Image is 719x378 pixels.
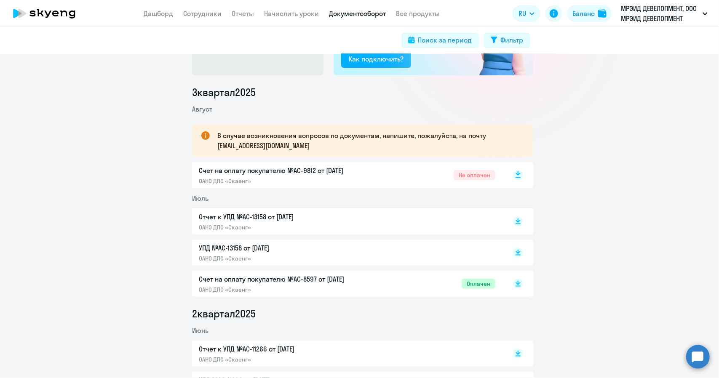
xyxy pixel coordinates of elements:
[144,9,174,18] a: Дашборд
[192,105,212,113] span: Август
[199,165,376,176] p: Счет на оплату покупателю №AC-9812 от [DATE]
[617,3,712,24] button: МРЭИД ДЕВЕЛОПМЕНТ, ООО МРЭИД ДЕВЕЛОПМЕНТ
[199,286,376,293] p: ОАНО ДПО «Скаенг»
[199,212,495,231] a: Отчет к УПД №AC-13158 от [DATE]ОАНО ДПО «Скаенг»
[199,344,376,354] p: Отчет к УПД №AC-11266 от [DATE]
[621,3,699,24] p: МРЭИД ДЕВЕЛОПМЕНТ, ООО МРЭИД ДЕВЕЛОПМЕНТ
[199,224,376,231] p: ОАНО ДПО «Скаенг»
[199,243,376,253] p: УПД №AC-13158 от [DATE]
[501,35,524,45] div: Фильтр
[199,274,376,284] p: Счет на оплату покупателю №AC-8597 от [DATE]
[401,33,479,48] button: Поиск за период
[454,170,495,180] span: Не оплачен
[199,344,495,363] a: Отчет к УПД №AC-11266 от [DATE]ОАНО ДПО «Скаенг»
[462,279,495,289] span: Оплачен
[192,307,533,320] li: 2 квартал 2025
[199,165,495,185] a: Счет на оплату покупателю №AC-9812 от [DATE]ОАНО ДПО «Скаенг»Не оплачен
[184,9,222,18] a: Сотрудники
[329,9,386,18] a: Документооборот
[199,243,495,262] a: УПД №AC-13158 от [DATE]ОАНО ДПО «Скаенг»
[232,9,254,18] a: Отчеты
[484,33,530,48] button: Фильтр
[192,326,208,335] span: Июнь
[519,8,526,19] span: RU
[598,9,607,18] img: balance
[199,356,376,363] p: ОАНО ДПО «Скаенг»
[513,5,540,22] button: RU
[199,274,495,293] a: Счет на оплату покупателю №AC-8597 от [DATE]ОАНО ДПО «Скаенг»Оплачен
[349,54,404,64] div: Как подключить?
[199,177,376,185] p: ОАНО ДПО «Скаенг»
[341,51,411,68] button: Как подключить?
[572,8,595,19] div: Баланс
[567,5,612,22] button: Балансbalance
[192,194,208,202] span: Июль
[199,212,376,222] p: Отчет к УПД №AC-13158 от [DATE]
[396,9,440,18] a: Все продукты
[192,85,533,99] li: 3 квартал 2025
[418,35,472,45] div: Поиск за период
[199,255,376,262] p: ОАНО ДПО «Скаенг»
[217,130,518,151] p: В случае возникновения вопросов по документам, напишите, пожалуйста, на почту [EMAIL_ADDRESS][DOM...
[265,9,319,18] a: Начислить уроки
